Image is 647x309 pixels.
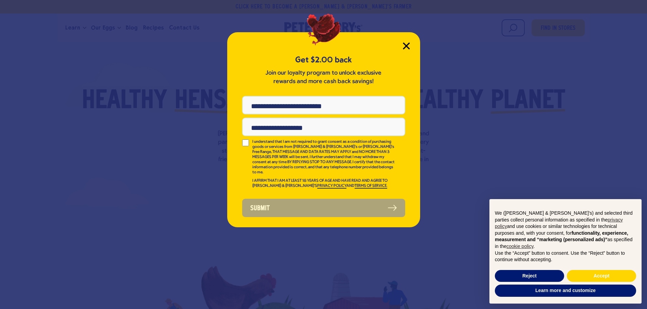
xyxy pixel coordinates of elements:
[242,54,405,65] h5: Get $2.00 back
[242,139,249,146] input: I understand that I am not required to grant consent as a condition of purchasing goods or servic...
[252,139,396,175] p: I understand that I am not required to grant consent as a condition of purchasing goods or servic...
[506,244,533,249] a: cookie policy
[495,270,564,282] button: Reject
[242,199,405,217] button: Submit
[495,210,636,250] p: We ([PERSON_NAME] & [PERSON_NAME]'s) and selected third parties collect personal information as s...
[495,285,636,297] button: Learn more and customize
[403,42,410,50] button: Close Modal
[495,250,636,263] p: Use the “Accept” button to consent. Use the “Reject” button to continue without accepting.
[355,184,387,189] a: TERMS OF SERVICE.
[252,178,396,189] p: I AFFIRM THAT I AM AT LEAST 18 YEARS OF AGE AND HAVE READ AND AGREE TO [PERSON_NAME] & [PERSON_NA...
[264,69,383,86] p: Join our loyalty program to unlock exclusive rewards and more cash back savings!
[317,184,346,189] a: PRIVACY POLICY
[567,270,636,282] button: Accept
